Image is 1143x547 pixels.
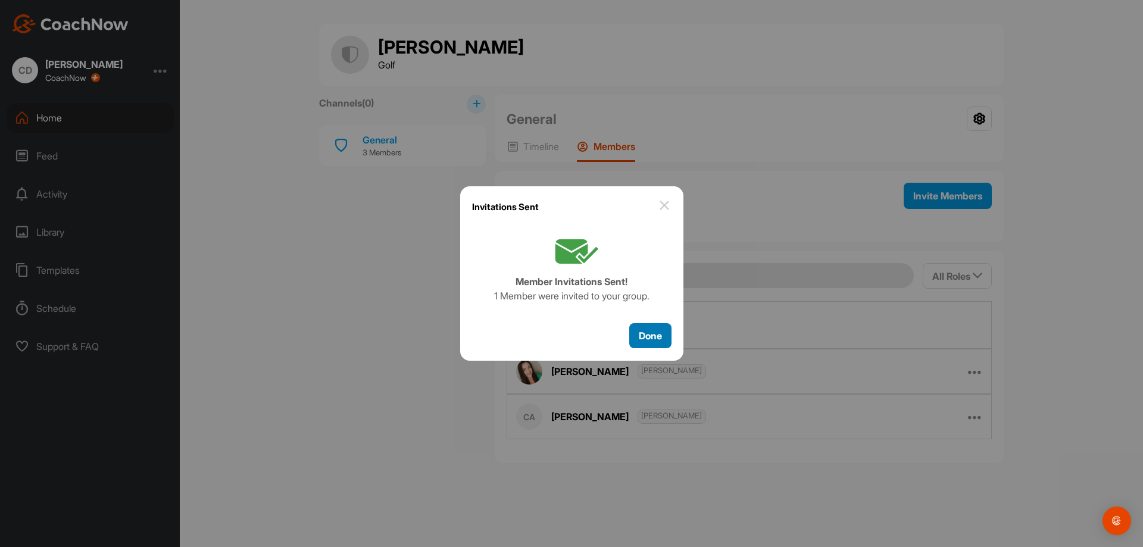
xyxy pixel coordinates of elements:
h1: Invitations Sent [472,198,539,215]
img: coachnow icon [542,239,601,265]
div: Open Intercom Messenger [1103,507,1131,535]
b: Member Invitations Sent! [516,276,627,287]
button: Done [629,323,672,349]
img: close [657,198,672,212]
p: 1 Member were invited to your group . [494,289,649,303]
span: Done [639,330,662,342]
